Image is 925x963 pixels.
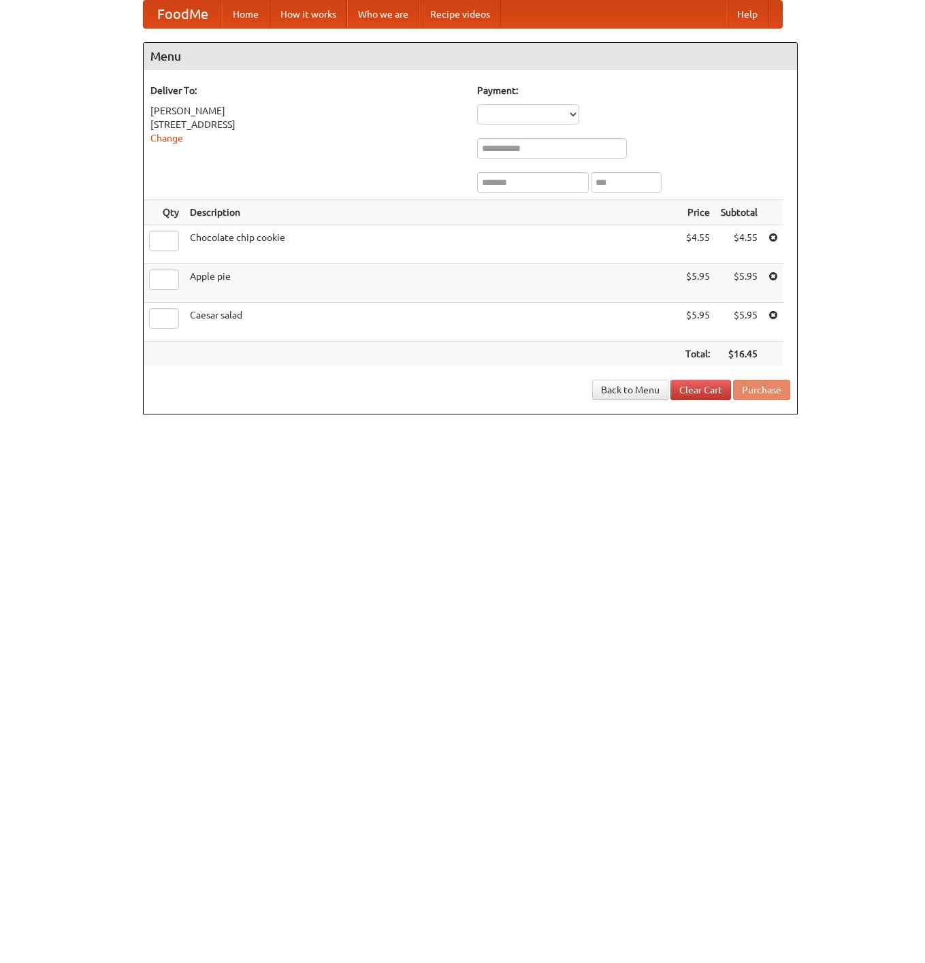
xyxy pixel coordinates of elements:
[715,225,763,264] td: $4.55
[144,200,184,225] th: Qty
[347,1,419,28] a: Who we are
[184,303,680,342] td: Caesar salad
[150,118,464,131] div: [STREET_ADDRESS]
[715,200,763,225] th: Subtotal
[150,104,464,118] div: [PERSON_NAME]
[680,200,715,225] th: Price
[150,133,183,144] a: Change
[592,380,668,400] a: Back to Menu
[680,303,715,342] td: $5.95
[150,84,464,97] h5: Deliver To:
[680,225,715,264] td: $4.55
[144,43,797,70] h4: Menu
[270,1,347,28] a: How it works
[715,303,763,342] td: $5.95
[715,264,763,303] td: $5.95
[144,1,222,28] a: FoodMe
[726,1,768,28] a: Help
[670,380,731,400] a: Clear Cart
[680,342,715,367] th: Total:
[715,342,763,367] th: $16.45
[222,1,270,28] a: Home
[477,84,790,97] h5: Payment:
[184,264,680,303] td: Apple pie
[733,380,790,400] button: Purchase
[184,200,680,225] th: Description
[680,264,715,303] td: $5.95
[419,1,501,28] a: Recipe videos
[184,225,680,264] td: Chocolate chip cookie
